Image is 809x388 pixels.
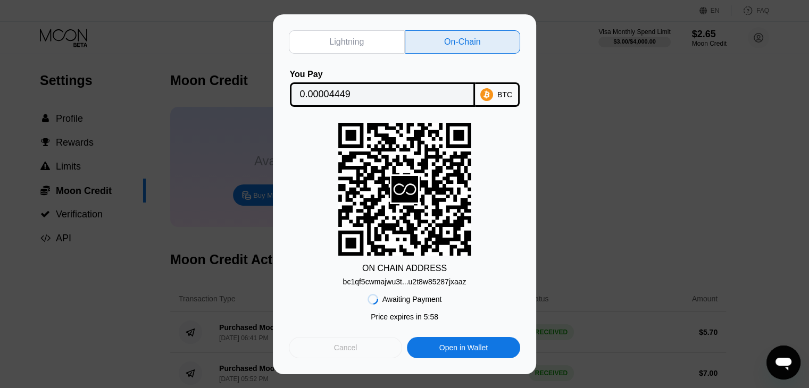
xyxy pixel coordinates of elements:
[439,343,488,352] div: Open in Wallet
[382,295,442,303] div: Awaiting Payment
[343,273,466,286] div: bc1qf5cwmajwu3t...u2t8w85287jxaaz
[371,313,438,321] div: Price expires in
[290,70,475,79] div: You Pay
[362,264,447,273] div: ON CHAIN ADDRESS
[329,37,364,47] div: Lightning
[424,313,438,321] span: 5 : 58
[289,70,520,107] div: You PayBTC
[407,337,520,358] div: Open in Wallet
[405,30,521,54] div: On-Chain
[444,37,480,47] div: On-Chain
[766,345,800,379] iframe: Button to launch messaging window
[497,90,512,99] div: BTC
[343,277,466,286] div: bc1qf5cwmajwu3t...u2t8w85287jxaaz
[334,343,357,352] div: Cancel
[289,30,405,54] div: Lightning
[289,337,402,358] div: Cancel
